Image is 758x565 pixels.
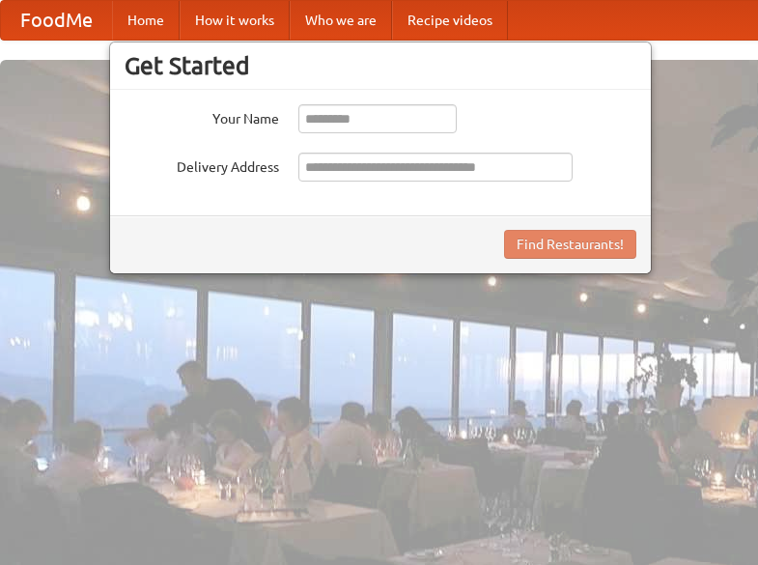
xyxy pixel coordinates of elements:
[180,1,290,40] a: How it works
[290,1,392,40] a: Who we are
[125,104,279,128] label: Your Name
[112,1,180,40] a: Home
[125,51,636,80] h3: Get Started
[125,153,279,177] label: Delivery Address
[504,230,636,259] button: Find Restaurants!
[392,1,508,40] a: Recipe videos
[1,1,112,40] a: FoodMe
